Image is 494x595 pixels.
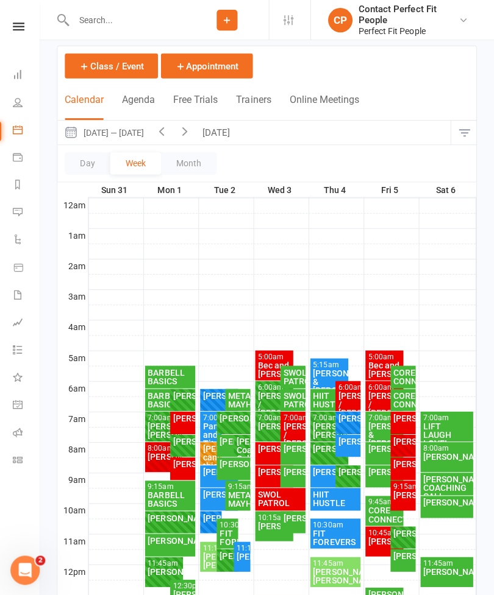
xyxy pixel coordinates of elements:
[15,90,42,117] a: People
[313,359,347,367] div: 5:15am
[15,391,42,418] a: General attendance kiosk mode
[90,181,145,197] th: Sun 31
[419,181,476,197] th: Sat 6
[237,542,249,550] div: 11:15am
[368,412,402,420] div: 7:00am
[368,466,402,474] div: [PERSON_NAME]
[66,152,112,174] button: Day
[59,501,90,516] th: 10am
[229,481,249,489] div: 9:15am
[393,435,413,444] div: [PERSON_NAME]
[423,565,471,574] div: [PERSON_NAME]
[284,390,304,407] div: SWOL PATROL
[123,93,156,119] button: Agenda
[59,120,151,144] button: [DATE] — [DATE]
[368,443,402,451] div: [PERSON_NAME]
[309,181,364,197] th: Thu 4
[15,418,42,446] a: Roll call kiosk mode
[71,12,187,29] input: Search...
[15,62,42,90] a: Dashboard
[15,446,42,473] a: Class kiosk mode
[284,420,304,446] div: [PERSON_NAME] / [PERSON_NAME]
[313,527,359,544] div: FIT FOREVERS
[220,458,249,466] div: [PERSON_NAME]
[329,8,353,32] div: CP
[368,390,402,415] div: [PERSON_NAME] / [PERSON_NAME]
[338,412,359,421] div: [PERSON_NAME]
[149,451,182,459] div: [PERSON_NAME]
[149,565,182,574] div: [PERSON_NAME]
[338,390,359,415] div: [PERSON_NAME] / [PERSON_NAME]
[220,519,237,527] div: 10:30am
[66,53,159,78] button: Class / Event
[284,367,304,384] div: SWOL PATROL
[162,53,254,78] button: Appointment
[204,443,220,477] div: [PERSON_NAME] cancel this away
[338,466,359,474] div: [PERSON_NAME]
[313,420,347,437] div: [PERSON_NAME]/ [PERSON_NAME]
[174,390,194,398] div: [PERSON_NAME]
[204,390,237,398] div: [PERSON_NAME]
[259,443,292,451] div: [PERSON_NAME]
[15,364,42,391] a: What's New
[423,451,471,459] div: [PERSON_NAME]
[368,351,402,359] div: 5:00am
[59,410,90,425] th: 7am
[15,144,42,172] a: Payments
[368,420,402,446] div: [PERSON_NAME] & [PERSON_NAME]
[229,390,249,407] div: METABOLIC MAYHEM
[229,489,249,506] div: METABOLIC MAYHEM
[37,554,47,563] span: 2
[59,379,90,395] th: 6am
[149,557,182,565] div: 11:45am
[149,481,195,489] div: 9:15am
[59,440,90,456] th: 8am
[237,435,249,461] div: [PERSON_NAME] Coaching Call
[59,471,90,486] th: 9am
[112,152,162,174] button: Week
[368,535,402,543] div: [PERSON_NAME]
[15,172,42,199] a: Reports
[220,527,237,544] div: FIT FOREVERS
[313,466,347,474] div: [PERSON_NAME]
[149,390,182,407] div: BARBELL BASICS
[59,288,90,303] th: 3am
[220,549,237,558] div: [PERSON_NAME]
[220,412,249,421] div: [PERSON_NAME]
[259,488,304,505] div: SWOL PATROL
[162,152,218,174] button: Month
[313,390,347,407] div: HIIT HUSTLE
[254,181,309,197] th: Wed 3
[393,549,413,558] div: [PERSON_NAME]
[423,443,471,451] div: 8:00am
[59,227,90,242] th: 1am
[423,412,471,420] div: 7:00am
[174,580,194,588] div: 12:30pm
[368,359,402,376] div: Bec and [PERSON_NAME]
[393,481,413,489] div: 9:15am
[59,319,90,334] th: 4am
[368,496,402,504] div: 9:45am
[284,512,304,520] div: [PERSON_NAME]
[393,489,413,498] div: [PERSON_NAME]
[368,504,402,521] div: CORE CONNECTION
[198,120,240,144] button: [DATE]
[149,443,182,451] div: 8:00am
[59,532,90,547] th: 11am
[338,435,359,444] div: [PERSON_NAME]
[313,443,347,451] div: [PERSON_NAME]
[423,496,471,505] div: [PERSON_NAME]
[368,527,402,535] div: 10:45am
[259,351,292,359] div: 5:00am
[259,412,292,420] div: 7:00am
[15,309,42,336] a: Assessments
[359,4,459,26] div: Contact Perfect Fit People
[220,435,237,444] div: [PERSON_NAME]
[149,367,195,384] div: BARBELL BASICS
[313,557,359,565] div: 11:45am
[393,412,413,421] div: [PERSON_NAME]
[149,534,195,543] div: [PERSON_NAME]
[174,435,194,444] div: [PERSON_NAME]
[149,489,195,506] div: BARBELL BASICS
[338,382,359,390] div: 6:00am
